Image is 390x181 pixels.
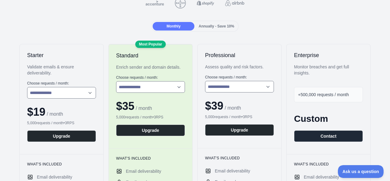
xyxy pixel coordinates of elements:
iframe: Toggle Customer Support [338,165,384,178]
span: / month [223,105,241,110]
span: $ 39 [205,100,223,112]
span: Custom [294,114,328,124]
div: 5,000 requests / month • 3 RPS [205,114,274,119]
button: Upgrade [116,125,185,136]
span: $ 35 [116,100,134,112]
div: 5,000 requests / month • 3 RPS [116,115,185,120]
button: Upgrade [205,124,274,136]
span: / month [134,106,152,111]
